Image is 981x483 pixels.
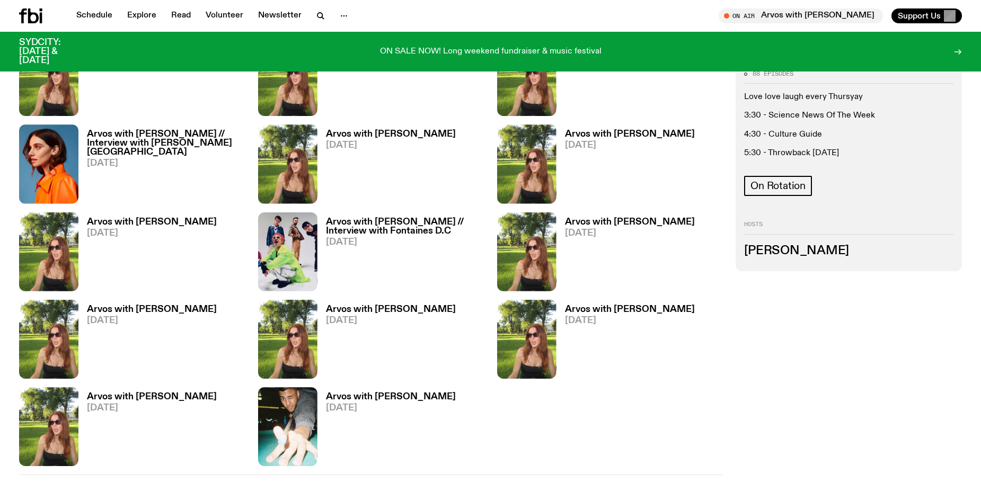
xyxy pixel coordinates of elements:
[898,11,941,21] span: Support Us
[326,141,456,150] span: [DATE]
[565,229,695,238] span: [DATE]
[326,130,456,139] h3: Arvos with [PERSON_NAME]
[19,38,87,65] h3: SYDCITY: [DATE] & [DATE]
[891,8,962,23] button: Support Us
[87,218,217,227] h3: Arvos with [PERSON_NAME]
[87,130,245,157] h3: Arvos with [PERSON_NAME] // Interview with [PERSON_NAME][GEOGRAPHIC_DATA]
[565,130,695,139] h3: Arvos with [PERSON_NAME]
[556,42,695,116] a: Arvos with [PERSON_NAME][DATE]
[87,159,245,168] span: [DATE]
[317,305,456,379] a: Arvos with [PERSON_NAME][DATE]
[78,42,217,116] a: Arvos with [PERSON_NAME][DATE]
[78,130,245,203] a: Arvos with [PERSON_NAME] // Interview with [PERSON_NAME][GEOGRAPHIC_DATA][DATE]
[317,218,484,291] a: Arvos with [PERSON_NAME] // Interview with Fontaines D.C[DATE]
[565,316,695,325] span: [DATE]
[78,305,217,379] a: Arvos with [PERSON_NAME][DATE]
[565,305,695,314] h3: Arvos with [PERSON_NAME]
[556,218,695,291] a: Arvos with [PERSON_NAME][DATE]
[70,8,119,23] a: Schedule
[326,218,484,236] h3: Arvos with [PERSON_NAME] // Interview with Fontaines D.C
[121,8,163,23] a: Explore
[744,130,953,140] p: 4:30 - Culture Guide
[87,392,217,401] h3: Arvos with [PERSON_NAME]
[744,245,953,257] h3: [PERSON_NAME]
[317,392,456,466] a: Arvos with [PERSON_NAME][DATE]
[556,130,695,203] a: Arvos with [PERSON_NAME][DATE]
[19,37,78,116] img: Lizzie Bowles is sitting in a bright green field of grass, with dark sunglasses and a black top. ...
[744,93,953,103] p: Love love laugh every Thursyay
[326,404,456,413] span: [DATE]
[565,218,695,227] h3: Arvos with [PERSON_NAME]
[497,124,556,203] img: Lizzie Bowles is sitting in a bright green field of grass, with dark sunglasses and a black top. ...
[326,316,456,325] span: [DATE]
[87,229,217,238] span: [DATE]
[750,180,806,192] span: On Rotation
[719,8,883,23] button: On AirArvos with [PERSON_NAME]
[78,392,217,466] a: Arvos with [PERSON_NAME][DATE]
[753,71,793,77] span: 88 episodes
[199,8,250,23] a: Volunteer
[744,221,953,234] h2: Hosts
[19,300,78,379] img: Lizzie Bowles is sitting in a bright green field of grass, with dark sunglasses and a black top. ...
[252,8,308,23] a: Newsletter
[317,130,456,203] a: Arvos with [PERSON_NAME][DATE]
[565,141,695,150] span: [DATE]
[744,148,953,158] p: 5:30 - Throwback [DATE]
[19,387,78,466] img: Lizzie Bowles is sitting in a bright green field of grass, with dark sunglasses and a black top. ...
[258,124,317,203] img: Lizzie Bowles is sitting in a bright green field of grass, with dark sunglasses and a black top. ...
[326,392,456,401] h3: Arvos with [PERSON_NAME]
[497,212,556,291] img: Lizzie Bowles is sitting in a bright green field of grass, with dark sunglasses and a black top. ...
[556,305,695,379] a: Arvos with [PERSON_NAME][DATE]
[744,176,812,196] a: On Rotation
[19,212,78,291] img: Lizzie Bowles is sitting in a bright green field of grass, with dark sunglasses and a black top. ...
[87,305,217,314] h3: Arvos with [PERSON_NAME]
[326,305,456,314] h3: Arvos with [PERSON_NAME]
[258,300,317,379] img: Lizzie Bowles is sitting in a bright green field of grass, with dark sunglasses and a black top. ...
[497,300,556,379] img: Lizzie Bowles is sitting in a bright green field of grass, with dark sunglasses and a black top. ...
[317,42,456,116] a: Arvos with [PERSON_NAME][DATE]
[78,218,217,291] a: Arvos with [PERSON_NAME][DATE]
[497,37,556,116] img: Lizzie Bowles is sitting in a bright green field of grass, with dark sunglasses and a black top. ...
[744,111,953,121] p: 3:30 - Science News Of The Week
[165,8,197,23] a: Read
[326,238,484,247] span: [DATE]
[258,37,317,116] img: Lizzie Bowles is sitting in a bright green field of grass, with dark sunglasses and a black top. ...
[87,316,217,325] span: [DATE]
[380,47,602,57] p: ON SALE NOW! Long weekend fundraiser & music festival
[87,404,217,413] span: [DATE]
